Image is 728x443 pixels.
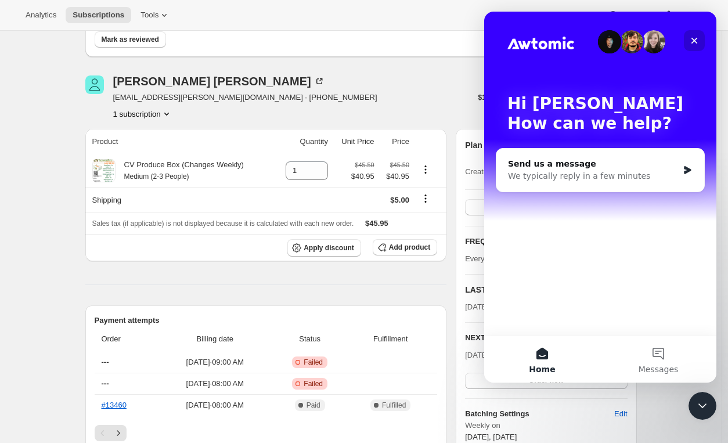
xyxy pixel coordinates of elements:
span: $1,240.31 [478,93,509,102]
span: Fulfilled [382,401,406,410]
button: Settings [656,7,709,23]
img: product img [93,159,115,182]
th: Price [378,129,413,154]
span: Paid [307,401,320,410]
span: [DATE], [DATE] [465,433,517,441]
button: Customer Portal [465,199,627,215]
th: Order [95,326,158,352]
span: Sales tax (if applicable) is not displayed because it is calculated with each new order. [92,219,354,228]
span: [DATE] [465,351,489,359]
span: $40.95 [351,171,374,182]
span: [EMAIL_ADDRESS][PERSON_NAME][DOMAIN_NAME] · [PHONE_NUMBER] [113,92,377,103]
span: --- [102,358,109,366]
h2: Payment attempts [95,315,438,326]
span: Mariah Zepeda [85,75,104,94]
span: Every 2 weeks [465,254,514,263]
span: $5.00 [390,196,409,204]
iframe: Intercom live chat [484,12,716,383]
span: Edit [614,408,627,420]
button: Tools [134,7,177,23]
nav: Pagination [95,425,438,441]
span: [DATE] [465,301,489,313]
th: Product [85,129,274,154]
span: Help [619,10,635,20]
small: $45.50 [390,161,409,168]
span: Failed [304,379,323,388]
span: $45.95 [365,219,388,228]
span: Weekly on [465,420,627,431]
button: Apply discount [287,239,361,257]
span: Created Date [465,166,510,178]
span: Fulfillment [351,333,430,345]
a: #13460 [102,401,127,409]
button: Subscriptions [66,7,131,23]
h2: NEXT BILLING DATE [465,332,614,344]
span: Status [276,333,344,345]
button: Help [600,7,653,23]
button: Edit [607,405,634,423]
button: Product actions [113,108,172,120]
button: Add product [373,239,437,255]
div: [PERSON_NAME] [PERSON_NAME] [113,75,325,87]
button: Order now [465,373,627,389]
span: Apply discount [304,243,354,253]
span: Add product [389,243,430,252]
span: Mark as reviewed [102,35,159,44]
button: Next [110,425,127,441]
span: Subscriptions [73,10,124,20]
button: Mark as reviewed [95,31,166,48]
small: $45.50 [355,161,374,168]
th: Quantity [274,129,331,154]
span: Analytics [26,10,56,20]
button: Shipping actions [416,192,435,205]
span: Failed [304,358,323,367]
h2: LAST ORDER [465,284,602,296]
span: Billing date [161,333,269,345]
div: CV Produce Box (Changes Weekly) [116,159,244,182]
button: Analytics [19,7,63,23]
h2: FREQUENCY [465,236,614,247]
span: [DATE] · 09:00 AM [161,356,269,368]
h6: Batching Settings [465,408,614,420]
span: [DATE] · 08:00 AM [161,378,269,390]
iframe: Intercom live chat [689,392,716,420]
h2: Plan [465,139,482,151]
span: Tools [140,10,158,20]
small: Medium (2-3 People) [124,172,189,181]
span: $40.95 [381,171,409,182]
th: Unit Price [331,129,378,154]
span: [DATE] · 08:00 AM [161,399,269,411]
th: Shipping [85,187,274,213]
span: Settings [675,10,702,20]
button: $1,240.31 [471,89,516,106]
button: Product actions [416,163,435,176]
span: --- [102,379,109,388]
